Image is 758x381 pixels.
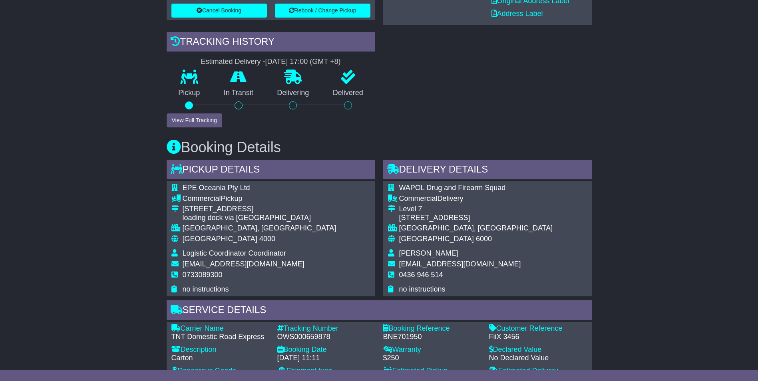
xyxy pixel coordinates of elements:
a: Address Label [491,10,543,18]
p: Delivering [265,89,321,97]
div: [STREET_ADDRESS] [399,214,553,222]
div: Declared Value [489,345,587,354]
span: [PERSON_NAME] [399,249,458,257]
div: Estimated Pickup [383,367,481,375]
div: Service Details [167,300,592,322]
div: Level 7 [399,205,553,214]
span: 0733089300 [183,271,223,279]
div: $250 [383,354,481,363]
span: WAPOL Drug and Firearm Squad [399,184,506,192]
div: [DATE] 17:00 (GMT +8) [265,58,341,66]
div: Booking Reference [383,324,481,333]
div: Delivery Details [383,160,592,181]
div: No Declared Value [489,354,587,363]
div: Pickup Details [167,160,375,181]
button: Cancel Booking [171,4,267,18]
p: In Transit [212,89,265,97]
div: Customer Reference [489,324,587,333]
span: no instructions [183,285,229,293]
div: Warranty [383,345,481,354]
div: Booking Date [277,345,375,354]
span: no instructions [399,285,446,293]
div: Carrier Name [171,324,269,333]
div: OWS000659878 [277,333,375,341]
div: Dangerous Goods [171,367,269,375]
div: Tracking Number [277,324,375,333]
div: [DATE] 11:11 [277,354,375,363]
div: Estimated Delivery - [167,58,375,66]
button: Rebook / Change Pickup [275,4,370,18]
div: Description [171,345,269,354]
div: Delivery [399,194,553,203]
span: Commercial [399,194,438,202]
p: Pickup [167,89,212,97]
span: 0436 946 514 [399,271,443,279]
div: Carton [171,354,269,363]
div: [GEOGRAPHIC_DATA], [GEOGRAPHIC_DATA] [183,224,336,233]
div: FiiX 3456 [489,333,587,341]
p: Delivered [321,89,375,97]
span: [GEOGRAPHIC_DATA] [183,235,257,243]
button: View Full Tracking [167,113,222,127]
span: 6000 [476,235,492,243]
span: 4000 [259,235,275,243]
div: Estimated Delivery [489,367,587,375]
div: Shipment type [277,367,375,375]
span: Commercial [183,194,221,202]
div: Pickup [183,194,336,203]
span: [EMAIL_ADDRESS][DOMAIN_NAME] [399,260,521,268]
div: [GEOGRAPHIC_DATA], [GEOGRAPHIC_DATA] [399,224,553,233]
div: [STREET_ADDRESS] [183,205,336,214]
span: Logistic Coordinator Coordinator [183,249,286,257]
div: TNT Domestic Road Express [171,333,269,341]
span: [EMAIL_ADDRESS][DOMAIN_NAME] [183,260,304,268]
span: [GEOGRAPHIC_DATA] [399,235,474,243]
span: EPE Oceania Pty Ltd [183,184,250,192]
h3: Booking Details [167,139,592,155]
div: loading dock via [GEOGRAPHIC_DATA] [183,214,336,222]
div: BNE701950 [383,333,481,341]
div: Tracking history [167,32,375,54]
